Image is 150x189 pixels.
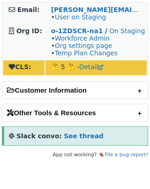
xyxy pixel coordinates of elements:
h2: Other Tools & Resources [2,104,148,121]
strong: / [105,27,107,35]
a: o-1ZDSCR-na1 [51,27,103,35]
strong: CLS: [9,63,31,71]
td: 🤔 5 🤔 - [45,60,147,75]
strong: Org ID: [17,27,42,35]
strong: Slack convo: [17,132,62,140]
span: • [51,13,106,21]
span: • • • [51,35,117,57]
strong: Email: [17,6,40,13]
a: See thread [64,132,103,140]
a: User on Staging [55,13,106,21]
h2: Customer Information [2,82,148,99]
footer: App not working? 🪳 [2,150,148,159]
a: On Staging [109,27,145,35]
a: Detail [79,63,103,71]
a: Org settings page [55,42,112,49]
a: Workforce Admin [55,35,110,42]
a: Temp Plan Changes [55,49,117,57]
a: File a bug report! [105,152,148,158]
